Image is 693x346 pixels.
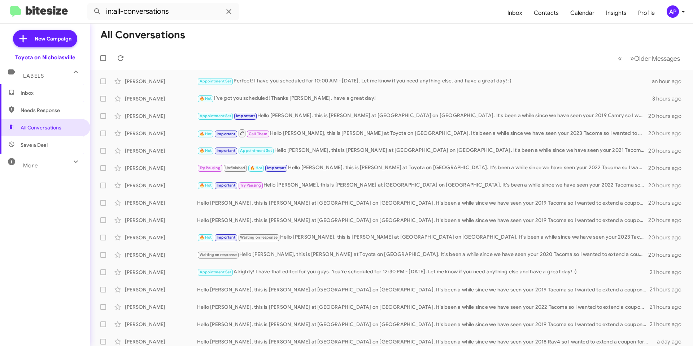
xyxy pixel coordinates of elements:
span: « [618,54,622,63]
div: Hello [PERSON_NAME], this is [PERSON_NAME] at [GEOGRAPHIC_DATA] on [GEOGRAPHIC_DATA]. It's been a... [197,181,648,189]
div: [PERSON_NAME] [125,234,197,241]
div: Hello [PERSON_NAME], this is [PERSON_NAME] at [GEOGRAPHIC_DATA] on [GEOGRAPHIC_DATA]. It's been a... [197,286,650,293]
div: 3 hours ago [652,95,687,102]
span: Appointment Set [200,79,231,84]
div: [PERSON_NAME] [125,112,197,120]
div: [PERSON_NAME] [125,286,197,293]
div: 21 hours ago [650,321,687,328]
button: AP [661,5,685,18]
div: 20 hours ago [648,251,687,259]
div: 21 hours ago [650,286,687,293]
div: 20 hours ago [648,199,687,206]
span: Important [217,235,235,240]
span: Important [267,166,286,170]
div: Hello [PERSON_NAME], this is [PERSON_NAME] at Toyota on [GEOGRAPHIC_DATA]. It's been a while sinc... [197,251,648,259]
span: Appointment Set [200,114,231,118]
span: 🔥 Hot [250,166,262,170]
div: Hello [PERSON_NAME], this is [PERSON_NAME] at [GEOGRAPHIC_DATA] on [GEOGRAPHIC_DATA]. It's been a... [197,338,653,345]
div: [PERSON_NAME] [125,338,197,345]
div: 21 hours ago [650,303,687,311]
span: Older Messages [634,55,680,63]
span: Important [217,148,235,153]
div: [PERSON_NAME] [125,199,197,206]
div: an hour ago [652,78,687,85]
div: 20 hours ago [648,217,687,224]
div: [PERSON_NAME] [125,303,197,311]
span: Appointment Set [200,270,231,274]
div: AP [667,5,679,18]
div: 20 hours ago [648,234,687,241]
div: [PERSON_NAME] [125,269,197,276]
span: Unfinished [225,166,245,170]
div: Perfect! I have you scheduled for 10:00 AM - [DATE]. Let me know if you need anything else, and h... [197,77,652,85]
h1: All Conversations [100,29,185,41]
div: [PERSON_NAME] [125,130,197,137]
button: Next [626,51,684,66]
span: Labels [23,73,44,79]
div: a day ago [653,338,687,345]
span: 🔥 Hot [200,132,212,136]
div: 21 hours ago [650,269,687,276]
span: 🔥 Hot [200,148,212,153]
span: Waiting on response [200,252,237,257]
div: Hello [PERSON_NAME], this is [PERSON_NAME] at [GEOGRAPHIC_DATA] on [GEOGRAPHIC_DATA]. It's been a... [197,217,648,224]
a: Contacts [528,3,565,24]
div: Hello [PERSON_NAME], this is [PERSON_NAME] at [GEOGRAPHIC_DATA] on [GEOGRAPHIC_DATA]. It's been a... [197,199,648,206]
span: Important [217,183,235,188]
nav: Page navigation example [614,51,684,66]
span: Try Pausing [240,183,261,188]
div: [PERSON_NAME] [125,321,197,328]
div: Alrighty! I have that edited for you guys. You're scheduled for 12:30 PM - [DATE]. Let me know if... [197,268,650,276]
span: Waiting on response [240,235,278,240]
div: Hello [PERSON_NAME], this is [PERSON_NAME] at Toyota on [GEOGRAPHIC_DATA]. It's been a while sinc... [197,164,648,172]
span: New Campaign [35,35,71,42]
span: » [630,54,634,63]
a: Calendar [565,3,600,24]
div: Hello [PERSON_NAME], this is [PERSON_NAME] at [GEOGRAPHIC_DATA] on [GEOGRAPHIC_DATA]. It's been a... [197,146,648,155]
span: 🔥 Hot [200,183,212,188]
div: I've got you scheduled! Thanks [PERSON_NAME], have a great day! [197,94,652,103]
div: Hello [PERSON_NAME], this is [PERSON_NAME] at Toyota on [GEOGRAPHIC_DATA]. It's been a while sinc... [197,129,648,138]
div: 20 hours ago [648,165,687,172]
div: [PERSON_NAME] [125,147,197,154]
div: Hello [PERSON_NAME], this is [PERSON_NAME] at [GEOGRAPHIC_DATA] on [GEOGRAPHIC_DATA]. It's been a... [197,321,650,328]
div: Hello [PERSON_NAME], this is [PERSON_NAME] at [GEOGRAPHIC_DATA] on [GEOGRAPHIC_DATA]. It's been a... [197,303,650,311]
div: Hello [PERSON_NAME], this is [PERSON_NAME] at [GEOGRAPHIC_DATA] on [GEOGRAPHIC_DATA]. It's been a... [197,112,648,120]
div: 20 hours ago [648,147,687,154]
a: Profile [632,3,661,24]
span: Call Them [249,132,267,136]
div: [PERSON_NAME] [125,165,197,172]
span: 🔥 Hot [200,235,212,240]
input: Search [87,3,239,20]
div: 20 hours ago [648,182,687,189]
button: Previous [614,51,626,66]
span: All Conversations [21,124,61,131]
div: [PERSON_NAME] [125,182,197,189]
span: More [23,162,38,169]
span: Try Pausing [200,166,221,170]
div: 20 hours ago [648,112,687,120]
span: Needs Response [21,107,82,114]
div: [PERSON_NAME] [125,251,197,259]
span: Inbox [21,89,82,97]
span: Important [217,132,235,136]
div: [PERSON_NAME] [125,217,197,224]
div: [PERSON_NAME] [125,78,197,85]
div: [PERSON_NAME] [125,95,197,102]
div: Toyota on Nicholasville [15,54,75,61]
a: New Campaign [13,30,77,47]
span: Important [236,114,255,118]
a: Insights [600,3,632,24]
span: Save a Deal [21,141,48,149]
span: 🔥 Hot [200,96,212,101]
a: Inbox [502,3,528,24]
span: Appointment Set [240,148,272,153]
div: 20 hours ago [648,130,687,137]
div: Hello [PERSON_NAME], this is [PERSON_NAME] at [GEOGRAPHIC_DATA] on [GEOGRAPHIC_DATA]. It's been a... [197,233,648,242]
